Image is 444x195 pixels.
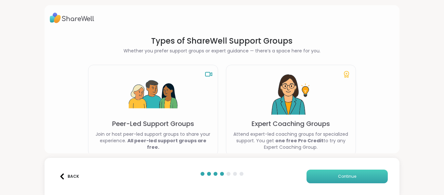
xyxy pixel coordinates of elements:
[338,174,356,179] span: Continue
[129,70,177,119] img: Peer-Led Support Groups
[59,174,79,179] div: Back
[50,10,94,25] img: ShareWell Logo
[231,131,350,150] p: Attend expert-led coaching groups for specialized support. You get to try any Expert Coaching Group.
[94,131,213,150] p: Join or host peer-led support groups to share your experience.
[307,170,388,183] button: Continue
[112,119,194,128] p: Peer-Led Support Groups
[275,137,323,144] b: one free Pro Credit
[88,48,356,54] h2: Whether you prefer support groups or expert guidance — there’s a space here for you.
[88,36,356,46] h1: Types of ShareWell Support Groups
[56,170,82,183] button: Back
[127,137,206,150] b: All peer-led support groups are free.
[267,70,315,119] img: Expert Coaching Groups
[252,119,330,128] p: Expert Coaching Groups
